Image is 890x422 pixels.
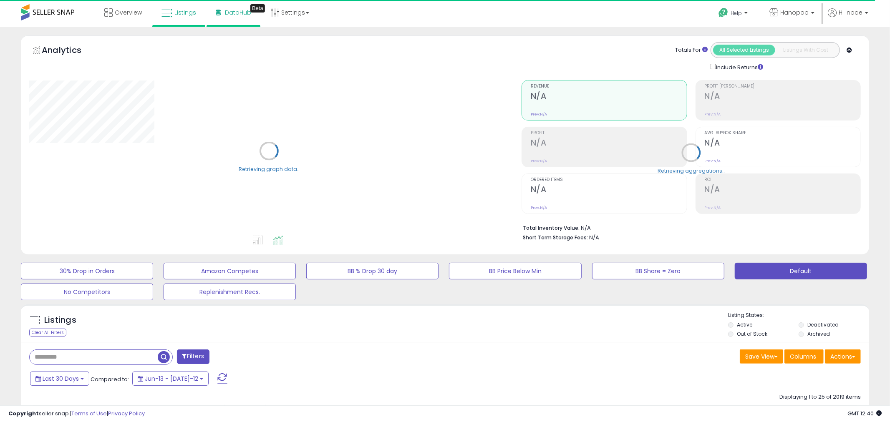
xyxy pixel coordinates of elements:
[8,410,145,418] div: seller snap | |
[21,284,153,300] button: No Competitors
[592,263,724,279] button: BB Share = Zero
[164,284,296,300] button: Replenishment Recs.
[731,10,742,17] span: Help
[713,45,775,55] button: All Selected Listings
[775,45,837,55] button: Listings With Cost
[718,8,729,18] i: Get Help
[828,8,868,27] a: Hi Inbae
[239,165,300,173] div: Retrieving graph data..
[839,8,862,17] span: Hi Inbae
[164,263,296,279] button: Amazon Competes
[780,8,809,17] span: Hanopop
[250,4,265,13] div: Tooltip anchor
[115,8,142,17] span: Overview
[658,167,725,174] div: Retrieving aggregations..
[225,8,251,17] span: DataHub
[675,46,708,54] div: Totals For
[449,263,581,279] button: BB Price Below Min
[21,263,153,279] button: 30% Drop in Orders
[42,44,98,58] h5: Analytics
[735,263,867,279] button: Default
[704,62,773,72] div: Include Returns
[8,409,39,417] strong: Copyright
[306,263,439,279] button: BB % Drop 30 day
[712,1,756,27] a: Help
[174,8,196,17] span: Listings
